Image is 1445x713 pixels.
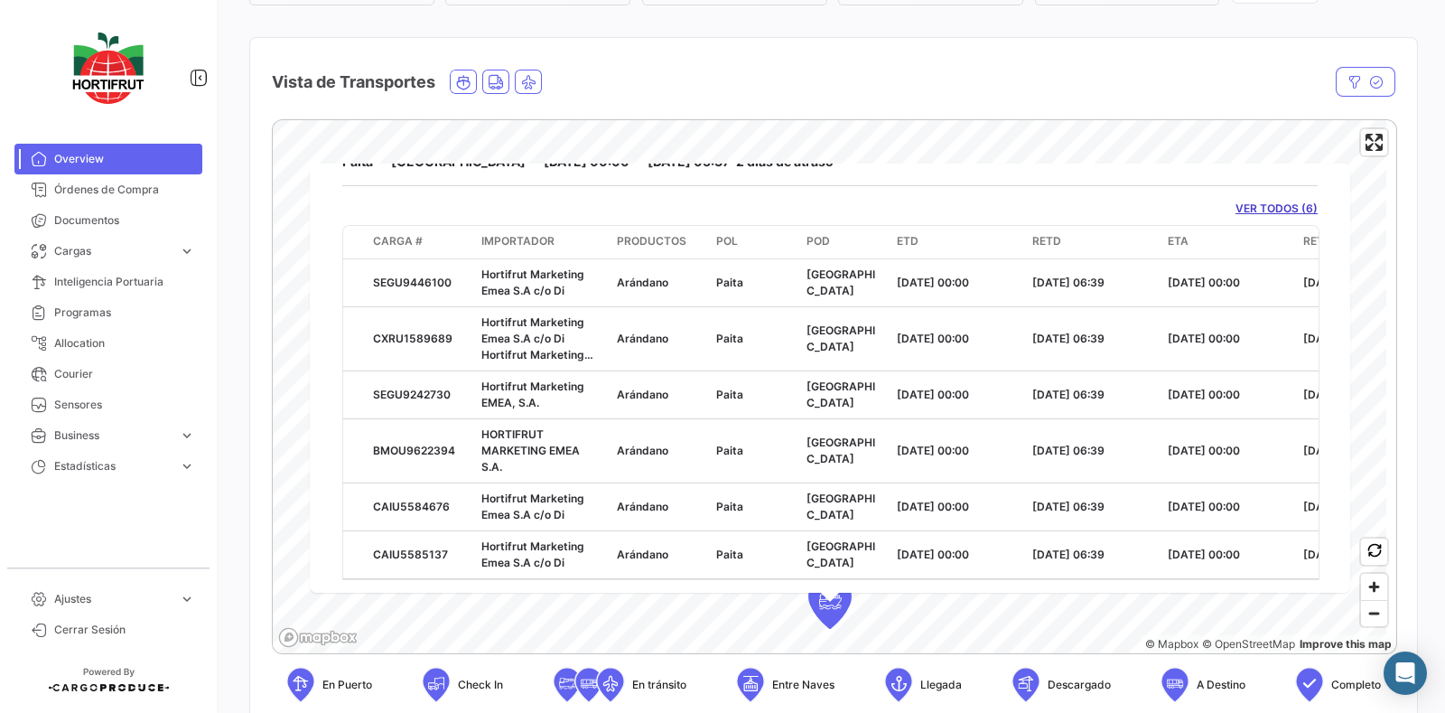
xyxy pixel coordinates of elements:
span: En Puerto [322,677,372,693]
datatable-header-cell: Productos [610,225,709,258]
span: POL [716,232,738,249]
span: Hortifrut Marketing EMEA, S.A. [481,379,584,408]
span: [GEOGRAPHIC_DATA] [391,153,526,171]
span: [DATE] 06:39 [1032,443,1105,456]
span: [DATE] 00:00 [897,387,969,400]
span: [DATE] 06:39 [1032,331,1105,344]
a: Inteligencia Portuaria [14,267,202,297]
div: Abrir Intercom Messenger [1384,652,1427,695]
span: [DATE] 00:00 [897,443,969,456]
span: [DATE] 00:00 [1168,443,1240,456]
span: Importador [481,232,555,249]
span: Paita [716,387,743,400]
a: Allocation [14,328,202,359]
button: Air [516,70,541,93]
span: Paita [716,443,743,456]
span: [GEOGRAPHIC_DATA] [806,323,875,352]
span: [DATE] 00:00 [544,154,629,169]
span: [GEOGRAPHIC_DATA] [806,379,875,408]
div: CAIU5585137 [373,546,467,562]
span: Overview [54,151,195,167]
div: CAIU5584676 [373,498,467,514]
span: Productos [617,232,686,249]
span: [DATE] 03:07 [1303,275,1375,288]
span: expand_more [179,458,195,474]
span: [DATE] 06:39 [1032,275,1105,288]
span: Estadísticas [54,458,172,474]
datatable-header-cell: RETD [1025,225,1161,258]
button: Zoom in [1361,574,1387,600]
span: Arándano [617,275,668,288]
button: Land [483,70,508,93]
span: [DATE] 03:07 [1303,443,1375,456]
span: [DATE] 06:39 [1032,387,1105,400]
span: [GEOGRAPHIC_DATA] [806,539,875,568]
span: Hortifrut Marketing Emea S.A c/o Di [481,491,584,521]
span: [DATE] 00:00 [897,547,969,560]
span: Hortifrut Marketing Emea S.A c/o Di [481,347,593,377]
div: BMOU9622394 [373,442,467,458]
span: [DATE] 00:00 [1168,275,1240,288]
span: [DATE] 00:00 [1168,499,1240,512]
span: Arándano [617,387,668,400]
span: [DATE] 00:00 [897,331,969,344]
span: ETD [897,232,918,249]
span: Zoom out [1361,601,1387,626]
button: Ocean [451,70,476,93]
span: - [730,154,736,169]
datatable-header-cell: ETA [1161,225,1296,258]
span: ETA [1168,232,1189,249]
span: Paita [716,331,743,344]
span: POD [806,232,830,249]
a: Overview [14,144,202,174]
div: CXRU1589689 [373,330,467,346]
span: Hortifrut Marketing Emea S.A c/o Di [481,539,584,568]
a: Map feedback [1300,637,1392,651]
span: Paita [342,153,373,171]
a: VER TODOS (6) [1235,201,1318,217]
span: expand_more [179,427,195,444]
span: Paita [716,275,743,288]
span: RETA [1303,232,1331,249]
div: Map marker [808,575,852,629]
span: Llegada [920,677,962,693]
span: Courier [54,366,195,382]
a: Courier [14,359,202,389]
button: Enter fullscreen [1361,129,1387,155]
div: SEGU9242730 [373,386,467,402]
span: Hortifrut Marketing Emea S.A c/o Di [481,314,584,344]
span: Cargas [54,243,172,259]
span: [DATE] 06:39 [1032,499,1105,512]
span: HORTIFRUT MARKETING EMEA S.A. [481,427,580,473]
datatable-header-cell: RETA [1296,225,1431,258]
span: Arándano [617,443,668,456]
span: Paita [716,499,743,512]
span: [GEOGRAPHIC_DATA] [806,491,875,521]
canvas: Map [273,120,1386,655]
span: Sensores [54,397,195,413]
span: Entre Naves [772,677,834,693]
a: Mapbox logo [278,627,358,648]
span: Inteligencia Portuaria [54,274,195,290]
a: OpenStreetMap [1202,637,1295,651]
span: Business [54,427,172,444]
span: 2 dias de atraso [736,154,834,169]
span: Hortifrut Marketing Emea S.A c/o Di [481,267,584,296]
span: Completo [1331,677,1381,693]
span: Carga # [373,232,423,249]
span: [DATE] 05:37 [648,154,730,169]
span: Documentos [54,212,195,229]
span: Descargado [1048,677,1111,693]
span: [DATE] 03:07 [1303,499,1375,512]
div: SEGU9446100 [373,274,467,290]
span: Paita [716,547,743,560]
img: logo-hortifrut.svg [63,22,154,115]
span: Arándano [617,499,668,512]
span: [DATE] 00:00 [897,275,969,288]
span: En tránsito [632,677,686,693]
a: Mapbox [1145,637,1198,651]
datatable-header-cell: Carga # [366,225,474,258]
datatable-header-cell: POL [709,225,799,258]
span: Allocation [54,335,195,352]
